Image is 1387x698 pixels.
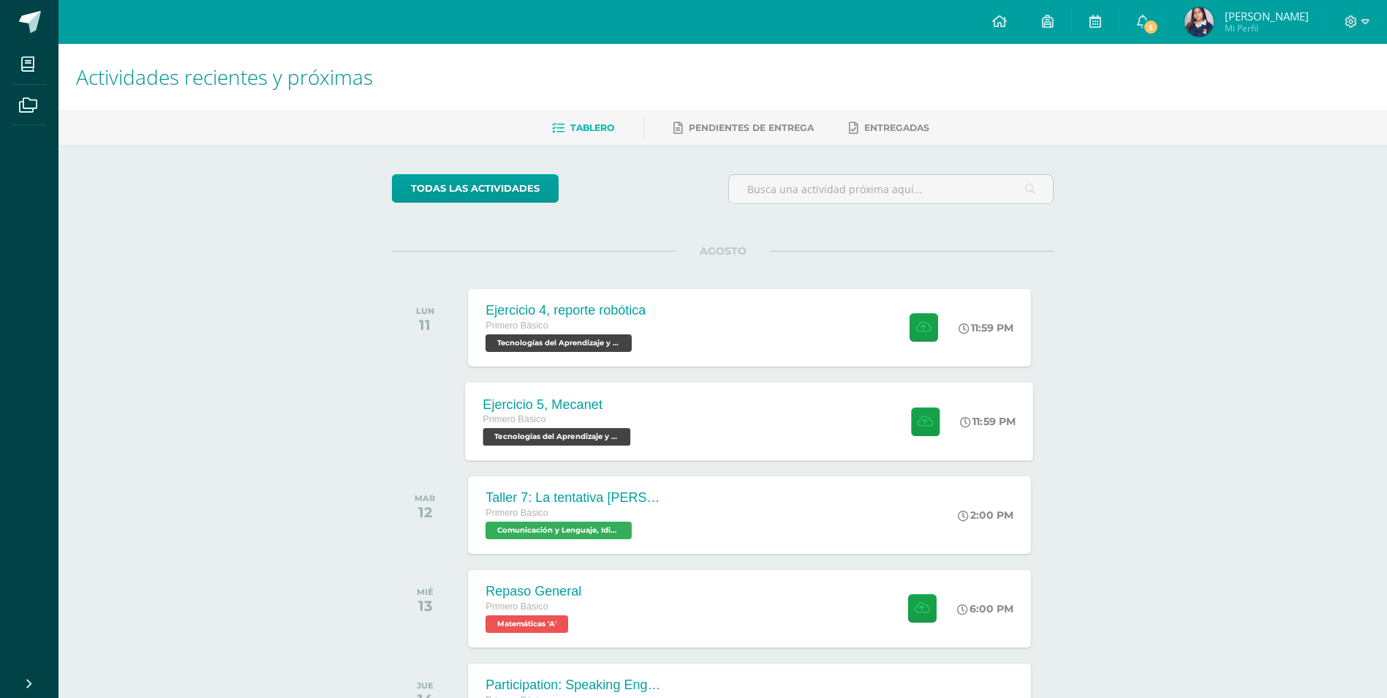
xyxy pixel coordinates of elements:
span: 5 [1143,19,1159,35]
div: Ejercicio 4, reporte robótica [485,303,646,318]
span: Primero Básico [483,414,546,424]
span: Primero Básico [485,508,548,518]
span: Comunicación y Lenguaje, Idioma Español 'A' [485,522,632,539]
div: LUN [416,306,434,316]
a: Entregadas [849,116,929,140]
span: Matemáticas 'A' [485,615,568,633]
span: Tecnologías del Aprendizaje y la Comunicación 'A' [485,334,632,352]
div: JUE [417,680,434,691]
div: 11 [416,316,434,334]
div: Ejercicio 5, Mecanet [483,397,635,412]
span: Primero Básico [485,601,548,612]
div: 12 [415,503,435,521]
input: Busca una actividad próxima aquí... [729,175,1053,203]
span: Primero Básico [485,320,548,331]
a: todas las Actividades [392,174,559,203]
span: [PERSON_NAME] [1225,9,1309,23]
a: Tablero [552,116,614,140]
div: Taller 7: La tentativa [PERSON_NAME] [485,490,661,506]
div: Repaso General [485,584,581,599]
span: Actividades recientes y próximas [76,63,373,91]
span: Pendientes de entrega [689,122,814,133]
span: AGOSTO [676,244,770,258]
div: MIÉ [417,587,434,597]
div: 11:59 PM [961,415,1016,428]
a: Pendientes de entrega [673,116,814,140]
span: Entregadas [864,122,929,133]
div: 2:00 PM [958,509,1013,522]
span: Tecnologías del Aprendizaje y la Comunicación 'A' [483,428,631,446]
div: Participation: Speaking English [485,678,661,693]
span: Tablero [570,122,614,133]
img: 0a10ad2fc86c80b505660d1743c3d59d.png [1184,7,1214,37]
div: 13 [417,597,434,615]
div: MAR [415,493,435,503]
div: 6:00 PM [957,602,1013,615]
div: 11:59 PM [959,321,1013,334]
span: Mi Perfil [1225,22,1309,34]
